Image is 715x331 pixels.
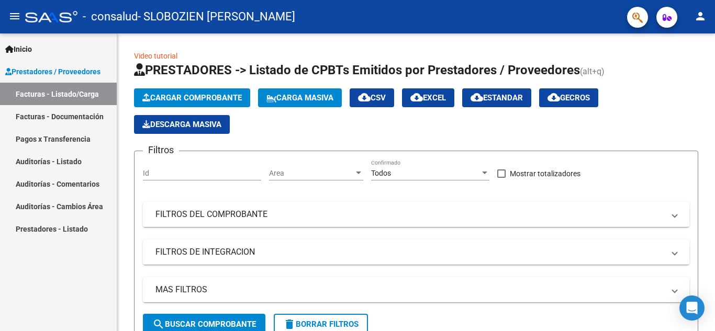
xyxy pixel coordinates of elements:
mat-icon: menu [8,10,21,22]
span: (alt+q) [580,66,605,76]
mat-icon: cloud_download [358,91,371,104]
button: CSV [350,88,394,107]
button: Descarga Masiva [134,115,230,134]
span: PRESTADORES -> Listado de CPBTs Emitidos por Prestadores / Proveedores [134,63,580,77]
mat-icon: cloud_download [548,91,560,104]
mat-icon: person [694,10,707,22]
span: Prestadores / Proveedores [5,66,100,77]
span: Todos [371,169,391,177]
mat-expansion-panel-header: MAS FILTROS [143,277,689,302]
mat-panel-title: FILTROS DE INTEGRACION [155,246,664,258]
button: Gecros [539,88,598,107]
mat-icon: search [152,318,165,330]
span: Descarga Masiva [142,120,221,129]
span: CSV [358,93,386,102]
span: Inicio [5,43,32,55]
button: EXCEL [402,88,454,107]
span: Carga Masiva [266,93,333,102]
mat-icon: cloud_download [410,91,423,104]
span: - SLOBOZIEN [PERSON_NAME] [138,5,295,28]
span: Estandar [471,93,523,102]
mat-panel-title: MAS FILTROS [155,284,664,295]
mat-icon: delete [283,318,296,330]
mat-panel-title: FILTROS DEL COMPROBANTE [155,209,664,220]
span: Cargar Comprobante [142,93,242,102]
button: Cargar Comprobante [134,88,250,107]
app-download-masive: Descarga masiva de comprobantes (adjuntos) [134,115,230,134]
mat-expansion-panel-header: FILTROS DE INTEGRACION [143,239,689,265]
span: EXCEL [410,93,446,102]
a: Video tutorial [134,52,177,60]
mat-icon: cloud_download [471,91,483,104]
span: Area [269,169,354,178]
mat-expansion-panel-header: FILTROS DEL COMPROBANTE [143,202,689,227]
span: Mostrar totalizadores [510,167,580,180]
div: Open Intercom Messenger [679,295,705,321]
span: - consalud [83,5,138,28]
button: Carga Masiva [258,88,342,107]
h3: Filtros [143,143,179,157]
button: Estandar [462,88,531,107]
span: Gecros [548,93,590,102]
span: Borrar Filtros [283,319,359,329]
span: Buscar Comprobante [152,319,256,329]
